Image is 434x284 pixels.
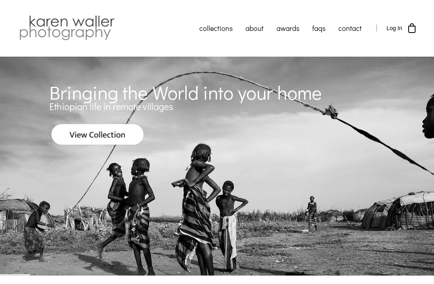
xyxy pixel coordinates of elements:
[49,80,322,104] span: Bringing the World into your home
[51,124,144,145] img: View Collection
[306,18,332,38] a: faqs
[270,18,306,38] a: awards
[239,18,270,38] a: about
[17,14,117,42] img: Karen Waller Photography
[193,18,239,38] a: collections
[387,25,402,31] span: Log In
[332,18,368,38] a: contact
[49,100,173,112] span: Ethiopian life in remote villages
